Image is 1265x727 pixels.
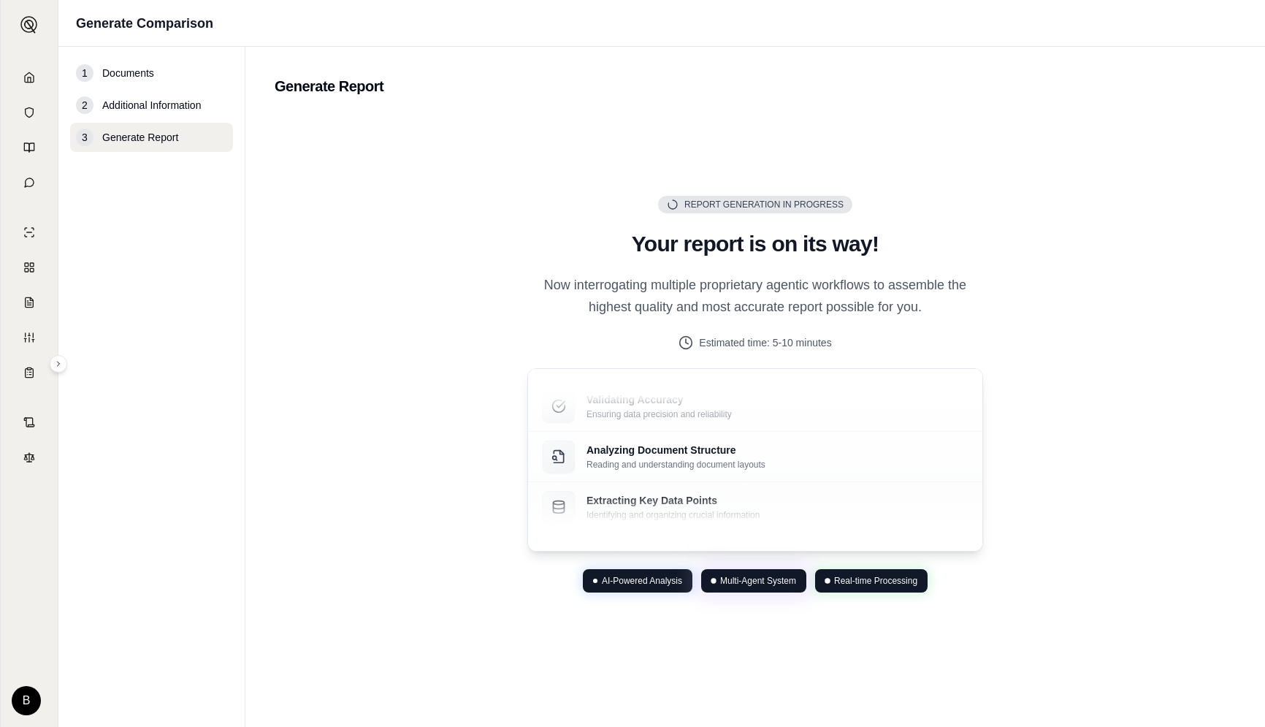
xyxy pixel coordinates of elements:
a: Policy Comparisons [4,251,55,283]
div: 1 [76,64,93,82]
a: Custom Report [4,321,55,354]
p: Reading and understanding document layouts [586,459,765,471]
p: Now interrogating multiple proprietary agentic workflows to assemble the highest quality and most... [527,275,983,318]
p: Ensuring data precision and reliability [586,408,732,420]
a: Home [4,61,55,94]
a: Chat [4,167,55,199]
a: Single Policy [4,216,55,248]
h1: Generate Comparison [76,13,213,34]
span: Real-time Processing [834,575,917,587]
p: Analyzing Document Structure [586,443,765,457]
p: Extracting Key Data Points [586,493,760,508]
span: AI-Powered Analysis [602,575,682,587]
button: Expand sidebar [15,10,44,39]
span: Additional Information [102,98,201,113]
h2: Generate Report [275,76,1236,96]
button: Expand sidebar [50,355,67,373]
a: Contract Analysis [4,406,55,438]
div: B [12,686,41,715]
a: Claim Coverage [4,286,55,319]
span: Estimated time: 5-10 minutes [699,335,831,351]
span: Report Generation in Progress [684,199,844,210]
div: 3 [76,129,93,146]
p: Cross-referencing Information [586,544,733,558]
a: Documents Vault [4,96,55,129]
div: 2 [76,96,93,114]
a: Prompt Library [4,132,55,164]
span: Documents [102,66,154,80]
a: Coverage Table [4,357,55,389]
span: Generate Report [102,130,178,145]
img: Expand sidebar [20,16,38,34]
p: Creating your comprehensive report [586,358,726,370]
span: Multi-Agent System [720,575,796,587]
h2: Your report is on its way! [527,231,983,257]
a: Legal Search Engine [4,441,55,473]
p: Validating Accuracy [586,392,732,407]
p: Identifying and organizing crucial information [586,509,760,521]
